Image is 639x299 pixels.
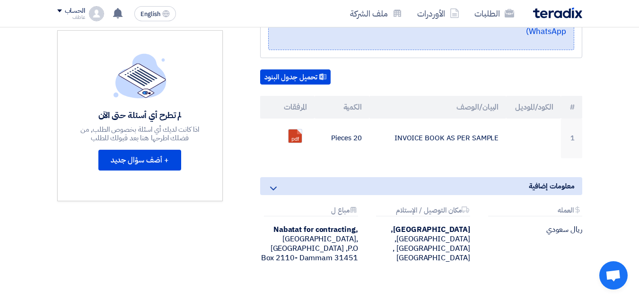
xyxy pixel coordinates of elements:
[376,206,470,216] div: مكان التوصيل / الإستلام
[89,6,104,21] img: profile_test.png
[98,150,181,171] button: + أضف سؤال جديد
[467,2,522,25] a: الطلبات
[315,119,369,158] td: 20 Pieces
[57,15,85,20] div: عاطف
[264,206,358,216] div: مباع ل
[315,96,369,119] th: الكمية
[369,96,506,119] th: البيان/الوصف
[391,224,470,235] b: [GEOGRAPHIC_DATA],
[260,225,358,263] div: [GEOGRAPHIC_DATA], [GEOGRAPHIC_DATA] ,P.O Box 2110- Dammam 31451
[295,13,566,37] a: 📞 [PHONE_NUMBER] (Call or Click on the Number to use WhatsApp)
[488,206,582,216] div: العمله
[342,2,410,25] a: ملف الشركة
[140,11,160,17] span: English
[71,125,209,142] div: اذا كانت لديك أي اسئلة بخصوص الطلب, من فضلك اطرحها هنا بعد قبولك للطلب
[529,181,575,191] span: معلومات إضافية
[260,69,331,85] button: تحميل جدول البنود
[369,119,506,158] td: INVOICE BOOK AS PER SAMPLE
[506,96,561,119] th: الكود/الموديل
[289,129,364,186] a: CANCELATIONBOOKREQUESTX_1755770647990.pdf
[484,225,582,234] div: ريال سعودي
[273,224,358,235] b: Nabatat for contracting,
[561,96,582,119] th: #
[134,6,176,21] button: English
[260,96,315,119] th: المرفقات
[410,2,467,25] a: الأوردرات
[71,110,209,120] div: لم تطرح أي أسئلة حتى الآن
[561,119,582,158] td: 1
[533,8,582,18] img: Teradix logo
[599,261,628,290] a: Open chat
[65,7,85,15] div: الحساب
[114,53,166,98] img: empty_state_list.svg
[372,225,470,263] div: [GEOGRAPHIC_DATA], [GEOGRAPHIC_DATA] ,[GEOGRAPHIC_DATA]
